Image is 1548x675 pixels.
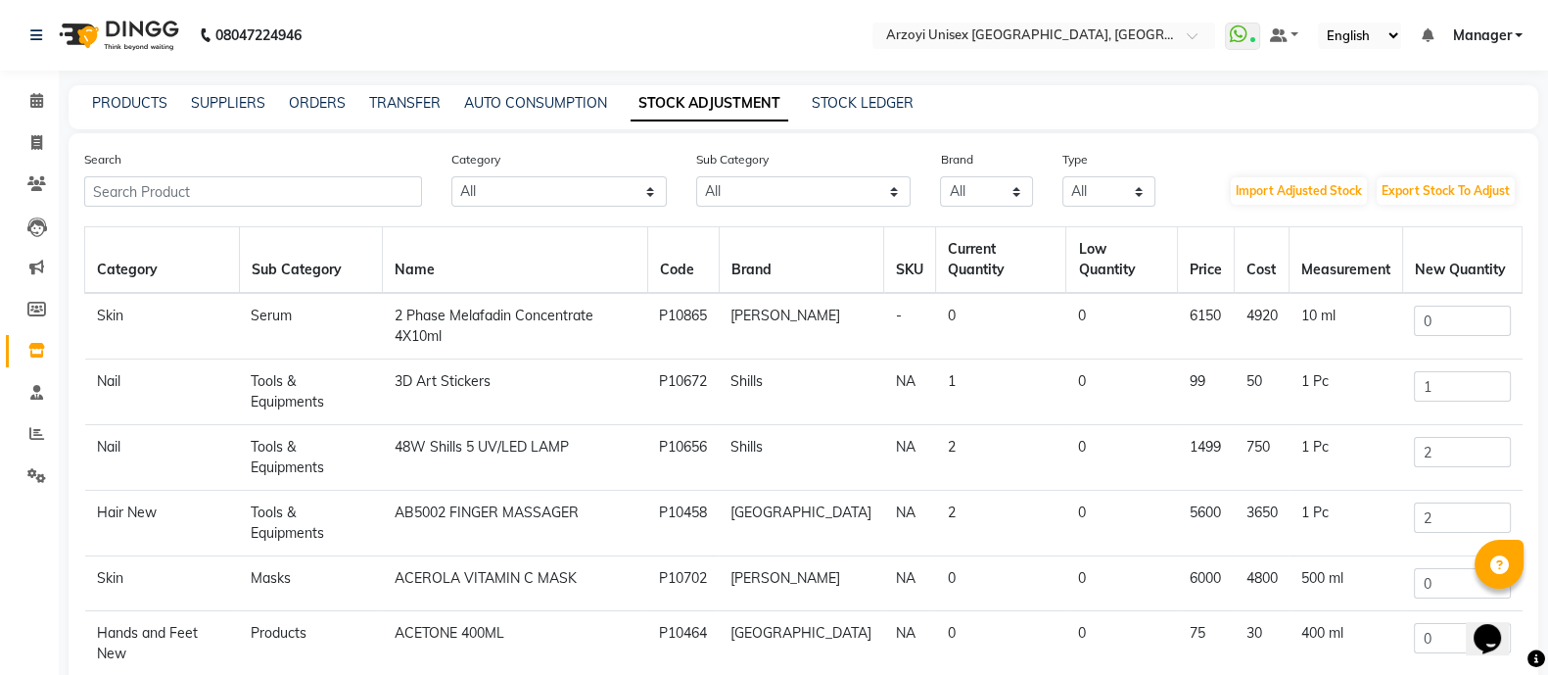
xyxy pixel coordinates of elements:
[1289,227,1402,294] th: Measurement
[719,293,883,360] td: [PERSON_NAME]
[1452,25,1511,46] span: Manager
[647,360,719,425] td: P10672
[647,425,719,491] td: P10656
[1066,227,1177,294] th: Low Quantity
[883,491,935,556] td: NA
[935,360,1066,425] td: 1
[1377,177,1515,205] button: Export Stock To Adjust
[84,151,121,169] label: Search
[451,151,500,169] label: Category
[1234,556,1289,611] td: 4800
[1231,177,1367,205] button: Import Adjusted Stock
[719,227,883,294] th: Brand
[383,227,648,294] th: Name
[1177,556,1234,611] td: 6000
[935,556,1066,611] td: 0
[1177,227,1234,294] th: Price
[1289,360,1402,425] td: 1 Pc
[1177,491,1234,556] td: 5600
[719,491,883,556] td: [GEOGRAPHIC_DATA]
[1289,556,1402,611] td: 500 ml
[239,425,383,491] td: Tools & Equipments
[719,556,883,611] td: [PERSON_NAME]
[1289,425,1402,491] td: 1 Pc
[85,293,240,360] td: Skin
[935,227,1066,294] th: Current Quantity
[631,86,788,121] a: STOCK ADJUSTMENT
[935,425,1066,491] td: 2
[84,176,422,207] input: Search Product
[1066,491,1177,556] td: 0
[1062,151,1088,169] label: Type
[719,425,883,491] td: Shills
[1234,293,1289,360] td: 4920
[647,556,719,611] td: P10702
[1177,360,1234,425] td: 99
[1234,425,1289,491] td: 750
[1066,360,1177,425] td: 0
[239,293,383,360] td: Serum
[369,94,441,112] a: TRANSFER
[1066,556,1177,611] td: 0
[1177,425,1234,491] td: 1499
[883,293,935,360] td: -
[85,425,240,491] td: Nail
[940,151,972,169] label: Brand
[935,491,1066,556] td: 2
[85,227,240,294] th: Category
[719,360,883,425] td: Shills
[812,94,914,112] a: STOCK LEDGER
[239,227,383,294] th: Sub Category
[696,151,769,169] label: Sub Category
[647,491,719,556] td: P10458
[85,491,240,556] td: Hair New
[383,425,648,491] td: 48W Shills 5 UV/LED LAMP
[1234,491,1289,556] td: 3650
[191,94,265,112] a: SUPPLIERS
[883,425,935,491] td: NA
[883,556,935,611] td: NA
[883,360,935,425] td: NA
[383,491,648,556] td: AB5002 FINGER MASSAGER
[1289,491,1402,556] td: 1 Pc
[1066,425,1177,491] td: 0
[50,8,184,63] img: logo
[647,293,719,360] td: P10865
[85,360,240,425] td: Nail
[1234,227,1289,294] th: Cost
[883,227,935,294] th: SKU
[647,227,719,294] th: Code
[215,8,302,63] b: 08047224946
[383,293,648,360] td: 2 Phase Melafadin Concentrate 4X10ml
[1289,293,1402,360] td: 10 ml
[239,491,383,556] td: Tools & Equipments
[1466,597,1528,655] iframe: chat widget
[239,556,383,611] td: Masks
[1177,293,1234,360] td: 6150
[239,360,383,425] td: Tools & Equipments
[289,94,346,112] a: ORDERS
[464,94,607,112] a: AUTO CONSUMPTION
[935,293,1066,360] td: 0
[85,556,240,611] td: Skin
[1066,293,1177,360] td: 0
[1402,227,1522,294] th: New Quantity
[383,360,648,425] td: 3D Art Stickers
[1234,360,1289,425] td: 50
[92,94,167,112] a: PRODUCTS
[383,556,648,611] td: ACEROLA VITAMIN C MASK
